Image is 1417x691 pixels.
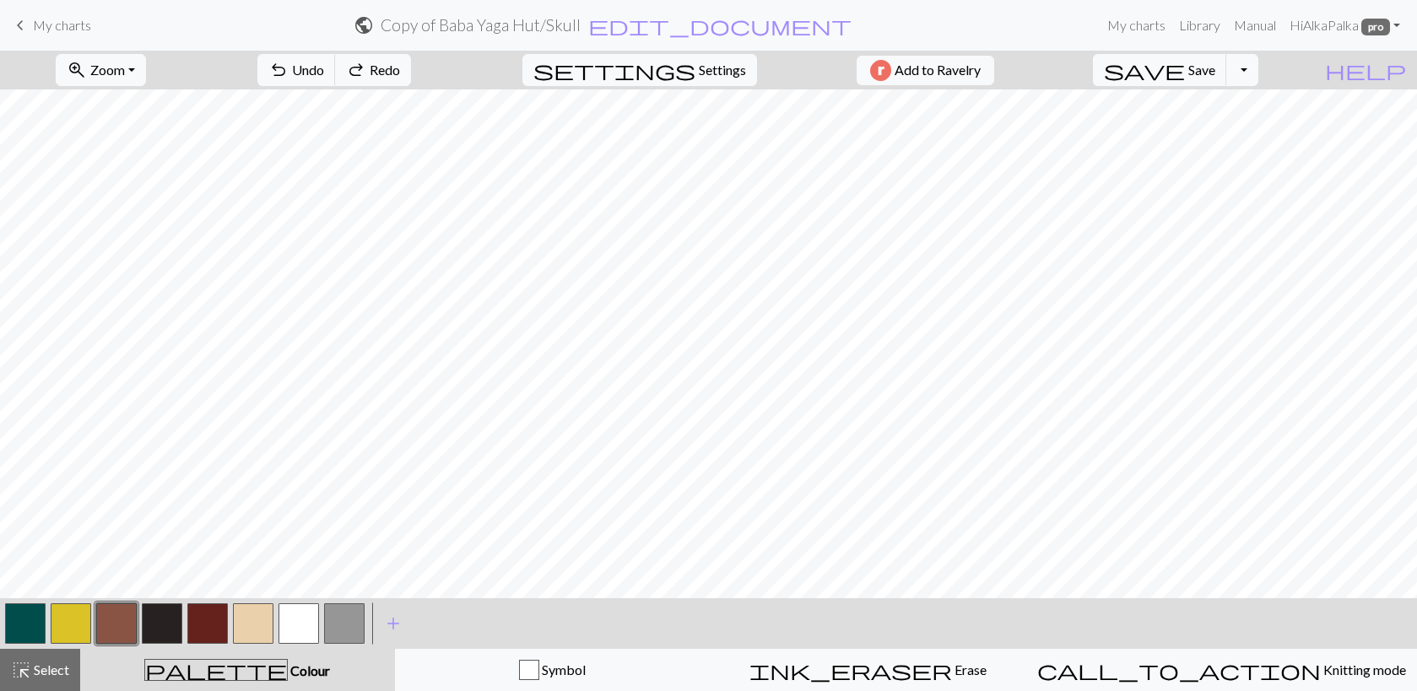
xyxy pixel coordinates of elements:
[1101,8,1172,42] a: My charts
[11,658,31,682] span: highlight_alt
[381,15,581,35] h2: Copy of Baba Yaga Hut / Skull
[1188,62,1215,78] span: Save
[145,658,287,682] span: palette
[1283,8,1407,42] a: HiAlkaPalka pro
[10,11,91,40] a: My charts
[1093,54,1227,86] button: Save
[1104,58,1185,82] span: save
[395,649,711,691] button: Symbol
[268,58,289,82] span: undo
[354,13,374,37] span: public
[370,62,400,78] span: Redo
[1037,658,1321,682] span: call_to_action
[292,62,324,78] span: Undo
[80,649,395,691] button: Colour
[288,662,330,678] span: Colour
[870,60,891,81] img: Ravelry
[1361,19,1390,35] span: pro
[257,54,336,86] button: Undo
[711,649,1026,691] button: Erase
[90,62,125,78] span: Zoom
[346,58,366,82] span: redo
[533,58,695,82] span: settings
[1172,8,1227,42] a: Library
[588,13,852,37] span: edit_document
[699,60,746,80] span: Settings
[952,661,987,678] span: Erase
[522,54,757,86] button: SettingsSettings
[533,60,695,80] i: Settings
[539,661,586,678] span: Symbol
[895,60,981,81] span: Add to Ravelry
[857,56,994,85] button: Add to Ravelry
[10,13,30,37] span: keyboard_arrow_left
[1227,8,1283,42] a: Manual
[1325,58,1406,82] span: help
[335,54,411,86] button: Redo
[1321,661,1406,678] span: Knitting mode
[33,17,91,33] span: My charts
[67,58,87,82] span: zoom_in
[56,54,146,86] button: Zoom
[31,661,69,678] span: Select
[749,658,952,682] span: ink_eraser
[383,612,403,635] span: add
[1026,649,1417,691] button: Knitting mode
